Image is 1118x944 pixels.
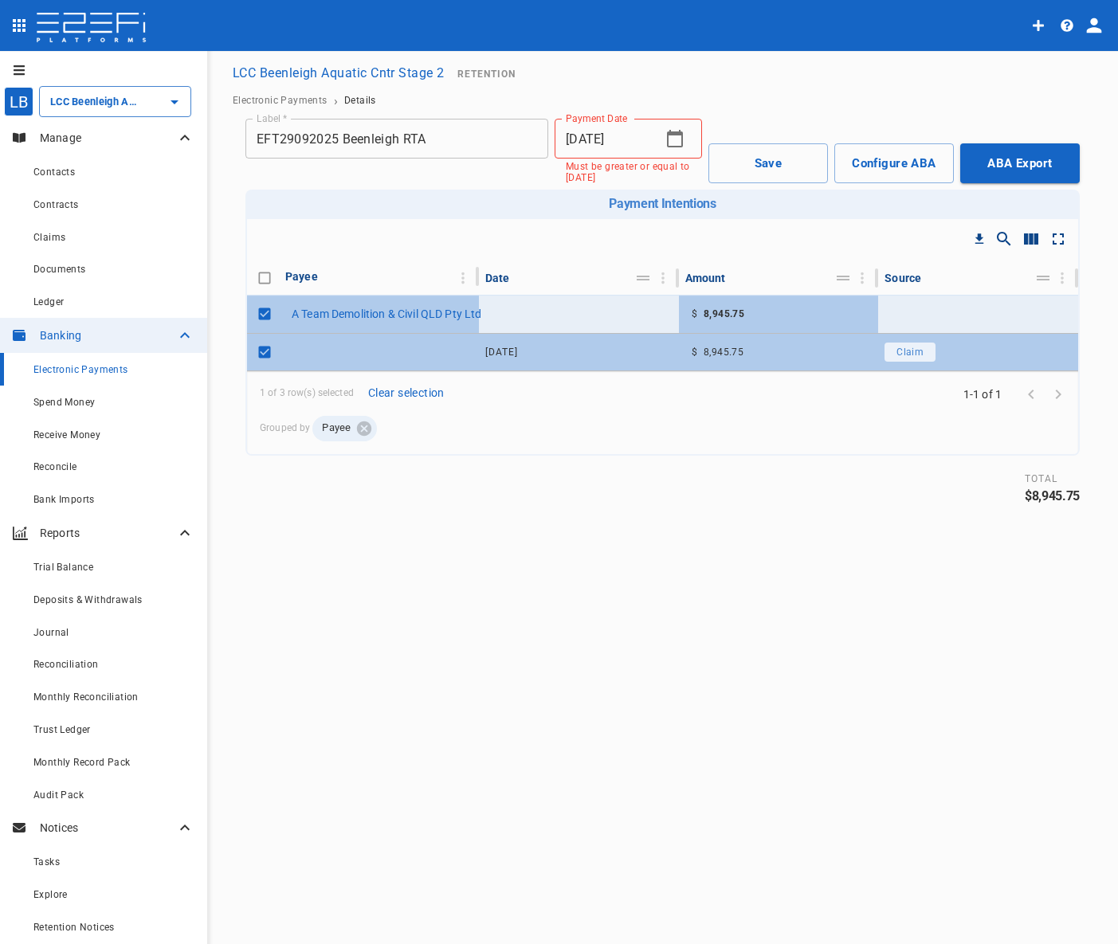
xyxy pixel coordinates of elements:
[344,95,376,106] a: Details
[33,199,79,210] span: Contracts
[1045,225,1072,253] button: Toggle full screen
[1045,386,1072,401] span: Go to next page
[1032,267,1054,289] button: Move
[33,264,86,275] span: Documents
[33,296,64,307] span: Ledger
[632,267,654,289] button: Move
[33,922,115,933] span: Retention Notices
[33,691,139,703] span: Monthly Reconciliation
[685,268,726,288] div: Amount
[253,341,276,363] span: Toggle select row
[1025,473,1057,484] span: Total
[1018,386,1045,401] span: Go to previous page
[450,265,476,291] button: Column Actions
[1049,265,1075,291] button: Column Actions
[33,627,69,638] span: Journal
[885,268,921,288] div: Source
[33,659,99,670] span: Reconciliation
[885,343,936,362] button: Claim
[4,87,33,116] div: LB
[285,267,318,286] div: Payee
[33,757,131,768] span: Monthly Record Pack
[40,820,175,836] p: Notices
[285,301,488,327] button: A Team Demolition & Civil QLD Pty Ltd
[40,130,175,146] p: Manage
[957,386,1008,402] span: 1-1 of 1
[33,856,60,868] span: Tasks
[457,69,516,80] span: Retention
[33,232,65,243] span: Claims
[968,228,991,250] button: Download CSV
[46,93,139,110] input: LCC Beenleigh Aquatic Cntr Stage 2
[33,364,128,375] span: Electronic Payments
[33,494,95,505] span: Bank Imports
[233,95,1093,106] nav: breadcrumb
[896,347,924,358] span: Claim
[692,308,697,319] span: $
[33,562,93,573] span: Trial Balance
[33,724,91,735] span: Trust Ledger
[33,429,100,441] span: Receive Money
[566,161,691,183] p: Must be greater or equal to [DATE]
[1025,488,1080,503] h6: $8,945.75
[163,91,186,113] button: Open
[960,143,1080,183] button: ABA Export
[40,525,175,541] p: Reports
[834,143,954,183] button: Configure ABA
[33,461,77,472] span: Reconcile
[650,265,676,291] button: Column Actions
[991,225,1018,253] button: Show/Hide search
[33,789,84,801] span: Audit Pack
[233,95,328,106] a: Electronic Payments
[708,143,828,183] button: Save
[33,166,75,178] span: Contacts
[33,889,68,900] span: Explore
[566,112,628,125] label: Payment Date
[257,112,287,125] label: Label
[292,306,482,322] p: A Team Demolition & Civil QLD Pty Ltd
[849,265,875,291] button: Column Actions
[33,594,143,605] span: Deposits & Withdrawals
[704,347,743,358] span: 8,945.75
[704,308,744,319] span: 8,945.75
[253,267,276,289] span: Toggle select all
[253,303,276,325] span: Toggle select row
[485,268,511,288] div: Date
[312,421,360,436] span: Payee
[33,397,95,408] span: Spend Money
[40,327,175,343] p: Banking
[252,196,1073,211] h6: Payment Intentions
[832,267,854,289] button: Move
[260,384,446,402] div: 1 of 3 row(s) selected
[312,416,377,441] div: Payee
[367,384,446,402] button: Clear selection
[692,347,697,358] span: $
[485,347,518,358] span: [DATE]
[1018,225,1045,253] button: Show/Hide columns
[334,99,338,103] li: ›
[226,57,451,88] button: LCC Beenleigh Aquatic Cntr Stage 2
[260,416,1053,441] span: Grouped by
